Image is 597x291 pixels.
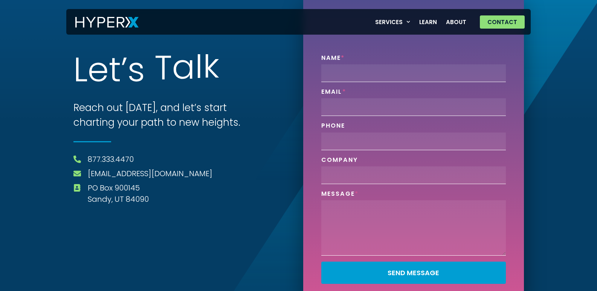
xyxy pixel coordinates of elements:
input: Only numbers and phone characters (#, -, *, etc) are accepted. [321,133,506,150]
form: Contact Form [321,54,506,290]
label: Company [321,156,358,166]
a: Contact [480,15,525,29]
span: s [128,54,145,90]
span: T [154,52,172,88]
nav: Menu [371,14,471,30]
label: Phone [321,122,345,132]
label: Message [321,190,359,200]
a: About [441,14,471,30]
a: Services [371,14,415,30]
a: 877.333.4470 [88,154,134,165]
span: L [73,54,88,89]
label: Email [321,88,346,98]
span: ’ [121,54,128,87]
span: e [88,54,109,91]
span: PO Box 900145 Sandy, UT 84090 [86,182,149,205]
a: Learn [415,14,441,30]
span: t [109,54,121,88]
h3: Reach out [DATE], and let’s start charting your path to new heights. [73,101,258,130]
a: [EMAIL_ADDRESS][DOMAIN_NAME] [88,168,212,179]
span: k [203,50,219,86]
img: HyperX Logo [75,17,139,28]
span: Contact [487,19,517,25]
span: l [195,51,203,84]
label: Name [321,54,345,64]
span: a [172,52,195,89]
button: Send Message [321,262,506,284]
span: Send Message [388,270,439,276]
